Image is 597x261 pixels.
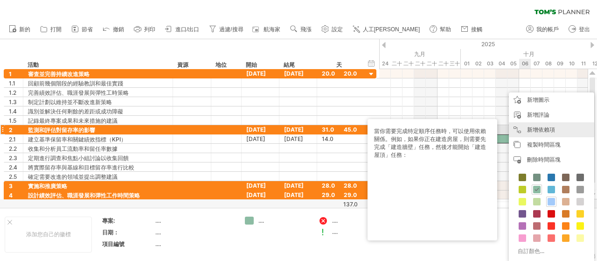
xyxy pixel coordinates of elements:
font: 2.3 [9,155,17,162]
font: 進口/出口 [175,26,199,33]
font: 識別並解決任何剩餘的差距或成功障礙 [28,108,123,115]
font: 2.5 [9,173,17,180]
div: 2025年9月24日星期三 [379,59,391,69]
font: [DATE] [284,126,304,133]
font: 29.0 [322,191,335,198]
font: 回顧前幾個階段的經驗教訓和最佳實踐 [28,80,123,87]
font: 我的帳戶 [536,26,559,33]
font: 1.5 [9,117,16,124]
font: 02 [475,60,482,67]
div: 2025年10月1日星期三 [461,59,472,69]
font: 05 [510,60,517,67]
font: 撤銷 [113,26,124,33]
font: 登出 [579,26,590,33]
a: 幫助 [427,23,454,35]
font: .... [258,217,264,224]
font: 2.1 [9,136,16,143]
font: 活動 [28,61,39,68]
div: 2025年9月27日星期六 [414,59,426,69]
font: 資源 [177,61,188,68]
font: 10 [569,60,575,67]
div: 2025年10月9日星期四 [554,59,566,69]
font: 二十八 [427,60,437,77]
font: 人工[PERSON_NAME] [363,26,420,33]
font: 地位 [215,61,227,68]
font: 1.2 [9,89,16,96]
font: 24 [382,60,389,67]
font: 二十七 [415,60,425,77]
font: 完善績效評估、職涯發展與彈性工時策略 [28,89,129,96]
font: 節省 [82,26,93,33]
font: 專案: [102,217,115,224]
a: 節省 [69,23,96,35]
font: 03 [487,60,493,67]
font: 28.0 [322,182,335,189]
font: 新增評論 [527,111,549,118]
font: [DATE] [246,126,266,133]
font: 實施和推廣策略 [28,183,67,190]
a: 飛漲 [288,23,314,35]
font: 二十六 [403,60,414,77]
font: 1.4 [9,108,17,115]
font: 添加您自己的徽標 [26,231,71,238]
font: 確定需要改進的領域並提出調整建議 [28,173,118,180]
font: 列印 [144,26,155,33]
font: [DATE] [246,135,265,142]
font: 設定 [332,26,343,33]
font: 2.4 [9,164,17,171]
a: 設定 [319,23,346,35]
font: 31.0 [322,126,334,133]
font: 137.0 [343,201,358,208]
div: 2025年10月4日星期六 [496,59,507,69]
font: [DATE] [284,70,304,77]
font: 2 [9,127,13,134]
font: 日期： [102,229,119,236]
font: 天 [336,61,342,68]
div: 2025年9月30日星期二 [449,59,461,69]
font: 航海家 [264,26,280,33]
div: 2025年10月7日星期二 [531,59,542,69]
font: .... [155,217,161,224]
font: .... [332,217,338,224]
a: 列印 [132,23,158,35]
font: 自訂顏色... [518,247,544,254]
div: 2025年10月3日，星期五 [484,59,496,69]
font: 開始 [246,61,257,68]
div: 2025年10月5日星期日 [507,59,519,69]
font: 飛漲 [300,26,312,33]
font: 收集和分析員工流動率和留任率數據 [28,145,118,152]
font: 打開 [50,26,62,33]
font: 1 [9,71,12,78]
font: 14.0 [322,135,333,142]
a: 進口/出口 [163,23,202,35]
div: 2025年10月11日星期六 [577,59,589,69]
font: 結尾 [284,61,295,68]
font: 監測和評估對留存率的影響 [28,127,95,134]
font: 定期進行調查和焦點小組討論以收集回饋 [28,155,129,162]
font: 九月 [414,50,425,57]
font: 新增圖示 [527,96,549,103]
font: 記錄最終專案成果和未來措施的建議 [28,117,118,124]
font: .... [155,229,161,236]
font: 過濾/搜尋 [219,26,243,33]
font: 1.1 [9,80,15,87]
font: [DATE] [284,191,304,198]
font: 建立基準保留率和關鍵績效指標（KPI） [28,136,126,143]
font: 審查並完善持續改進策略 [28,71,90,78]
a: 新的 [7,23,33,35]
font: 04 [499,60,505,67]
font: 3 [9,183,13,190]
font: [DATE] [246,70,266,77]
font: 當你需要完成特定順序任務時，可以使用依賴關係。例如，如果你正在建造房屋，則需要先完成「建造牆壁」任務，然後才能開始「建造屋頂」任務： [374,127,486,158]
a: 我的帳戶 [524,23,562,35]
font: 07 [534,60,540,67]
font: 新的 [19,26,30,33]
font: 制定計劃以維持並不斷改進新策略 [28,99,112,106]
font: .... [332,228,338,235]
font: 2.2 [9,145,17,152]
a: 接觸 [458,23,485,35]
font: 2025 [481,41,495,48]
a: 航海家 [251,23,283,35]
font: 二十九 [438,60,449,77]
font: 06 [522,60,528,67]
